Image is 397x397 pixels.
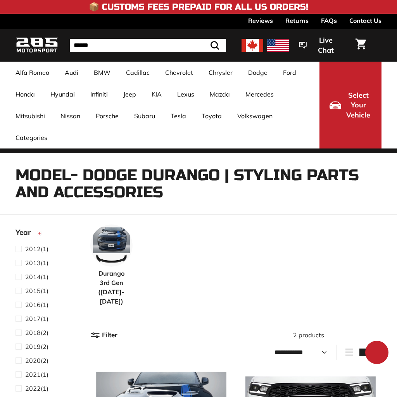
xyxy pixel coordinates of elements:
span: Year [16,227,36,238]
a: Volkswagen [230,105,280,127]
a: Tesla [163,105,194,127]
span: (1) [25,286,48,295]
a: Chevrolet [157,62,201,83]
a: Ford [275,62,304,83]
a: Contact Us [349,14,381,27]
span: (1) [25,258,48,268]
a: Durango 3rd Gen ([DATE]-[DATE]) [90,224,132,306]
a: Mercedes [238,83,281,105]
button: Year [16,224,78,244]
span: 2018 [25,329,41,337]
a: Subaru [126,105,163,127]
a: Hyundai [43,83,83,105]
span: (1) [25,300,48,309]
input: Search [70,39,226,52]
span: (1) [25,272,48,281]
button: Live Chat [289,31,351,60]
span: 2012 [25,245,41,253]
span: 2022 [25,385,41,392]
span: 2017 [25,315,41,323]
a: Dodge [240,62,275,83]
a: Audi [57,62,86,83]
a: Honda [8,83,43,105]
span: 2021 [25,371,41,378]
span: 2019 [25,343,41,350]
span: (1) [25,314,48,323]
span: 2015 [25,287,41,295]
h1: Model- Dodge Durango | Styling Parts and Accessories [16,167,381,201]
span: (1) [25,384,48,393]
a: Porsche [88,105,126,127]
a: KIA [144,83,169,105]
a: Mitsubishi [8,105,53,127]
span: Durango 3rd Gen ([DATE]-[DATE]) [90,269,132,306]
a: Chrysler [201,62,240,83]
a: Cadillac [118,62,157,83]
div: 2 products [236,330,381,340]
a: Jeep [116,83,144,105]
button: Filter [90,325,117,345]
a: Toyota [194,105,230,127]
a: Returns [285,14,309,27]
h4: 📦 Customs Fees Prepaid for All US Orders! [89,2,308,12]
a: Infiniti [83,83,116,105]
span: Select Your Vehicle [345,90,371,120]
a: Cart [351,32,371,58]
span: Live Chat [311,35,341,55]
img: Logo_285_Motorsport_areodynamics_components [16,36,58,54]
a: Mazda [202,83,238,105]
span: (1) [25,370,48,379]
span: 2020 [25,357,41,364]
button: Select Your Vehicle [319,62,381,148]
span: (2) [25,328,48,337]
a: FAQs [321,14,337,27]
span: (1) [25,244,48,254]
span: 2013 [25,259,41,267]
span: (2) [25,356,48,365]
a: Nissan [53,105,88,127]
a: Lexus [169,83,202,105]
a: Alfa Romeo [8,62,57,83]
a: Reviews [248,14,273,27]
inbox-online-store-chat: Shopify online store chat [363,341,391,366]
a: Categories [8,127,55,148]
span: (2) [25,342,48,351]
span: 2016 [25,301,41,309]
span: 2014 [25,273,41,281]
a: BMW [86,62,118,83]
